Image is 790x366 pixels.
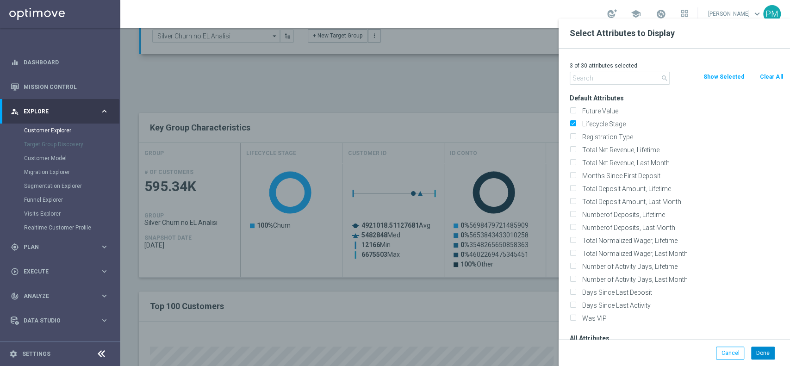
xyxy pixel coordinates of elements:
button: person_search Explore keyboard_arrow_right [10,108,109,115]
i: keyboard_arrow_right [100,267,109,276]
button: Cancel [716,347,744,360]
label: Total Normalized Wager, Last Month [579,249,783,258]
h2: Select Attributes to Display [570,28,779,39]
label: Registration Type [579,133,783,141]
label: Number of Activity Days, Last Month [579,275,783,284]
i: track_changes [11,292,19,300]
div: Analyze [11,292,100,300]
div: Execute [11,267,100,276]
button: track_changes Analyze keyboard_arrow_right [10,292,109,300]
button: gps_fixed Plan keyboard_arrow_right [10,243,109,251]
label: Total Net Revenue, Lifetime [579,146,783,154]
div: Data Studio [11,316,100,325]
div: PM [763,5,781,23]
label: Number of Activity Days, Lifetime [579,262,783,271]
i: settings [9,350,18,358]
span: Data Studio [24,318,100,323]
i: search [661,74,668,82]
a: Realtime Customer Profile [24,224,96,231]
div: Customer Explorer [24,124,119,137]
div: Customer Model [24,151,119,165]
div: Target Group Discovery [24,137,119,151]
label: Future Value [579,107,783,115]
a: Funnel Explorer [24,196,96,204]
i: keyboard_arrow_right [100,107,109,116]
a: Settings [22,351,50,357]
label: Lifecycle Stage [579,120,783,128]
span: school [631,9,641,19]
label: Months Since First Deposit [579,172,783,180]
label: Numberof Deposits, Lifetime [579,211,783,219]
div: Segmentation Explorer [24,179,119,193]
div: Plan [11,243,100,251]
i: equalizer [11,58,19,67]
span: Plan [24,244,100,250]
label: Total Net Revenue, Last Month [579,159,783,167]
div: Optibot [11,333,109,357]
a: Customer Model [24,155,96,162]
a: Customer Explorer [24,127,96,134]
i: lightbulb [11,341,19,349]
span: Explore [24,109,100,114]
i: gps_fixed [11,243,19,251]
button: Clear All [759,72,784,82]
label: Days Since Last Deposit [579,288,783,297]
button: Done [751,347,775,360]
label: Total Deposit Amount, Lifetime [579,185,783,193]
button: Data Studio keyboard_arrow_right [10,317,109,324]
label: Days Since Last Activity [579,301,783,310]
input: Search [570,72,670,85]
span: keyboard_arrow_down [752,9,762,19]
a: Mission Control [24,74,109,99]
label: Total Normalized Wager, Lifetime [579,236,783,245]
h3: Default Attributes [570,94,783,102]
a: Visits Explorer [24,210,96,217]
button: play_circle_outline Execute keyboard_arrow_right [10,268,109,275]
div: Migration Explorer [24,165,119,179]
button: Mission Control [10,83,109,91]
div: Dashboard [11,50,109,74]
i: keyboard_arrow_right [100,242,109,251]
label: Numberof Deposits, Last Month [579,223,783,232]
h3: All Attributes [570,334,783,342]
label: Was VIP [579,314,783,323]
i: play_circle_outline [11,267,19,276]
button: equalizer Dashboard [10,59,109,66]
i: keyboard_arrow_right [100,316,109,325]
button: Show Selected [702,72,745,82]
span: Execute [24,269,100,274]
div: Mission Control [11,74,109,99]
span: Analyze [24,293,100,299]
div: Visits Explorer [24,207,119,221]
a: Segmentation Explorer [24,182,96,190]
a: [PERSON_NAME]keyboard_arrow_down [707,7,763,21]
a: Dashboard [24,50,109,74]
i: person_search [11,107,19,116]
div: Explore [11,107,100,116]
p: 3 of 30 attributes selected [570,62,783,69]
div: Realtime Customer Profile [24,221,119,235]
a: Migration Explorer [24,168,96,176]
i: keyboard_arrow_right [100,292,109,300]
label: Total Deposit Amount, Last Month [579,198,783,206]
a: Optibot [24,333,97,357]
div: Funnel Explorer [24,193,119,207]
